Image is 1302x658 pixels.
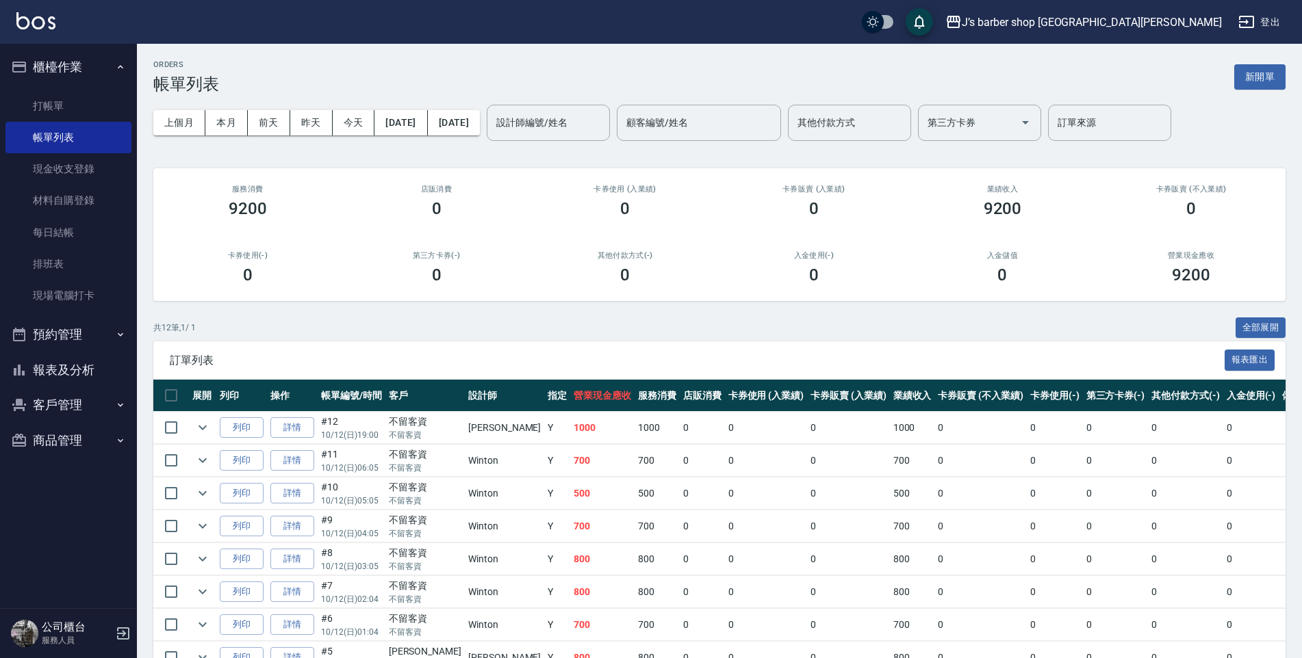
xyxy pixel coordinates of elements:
a: 帳單列表 [5,122,131,153]
td: 0 [807,510,890,542]
td: 0 [1223,445,1279,477]
img: Person [11,620,38,647]
a: 詳情 [270,549,314,570]
div: 不留客資 [389,611,461,626]
td: 800 [635,543,680,575]
td: Y [544,576,570,608]
button: expand row [192,450,213,471]
td: 0 [807,412,890,444]
button: 列印 [220,614,264,635]
td: 0 [1027,609,1083,641]
h3: 9200 [984,199,1022,218]
th: 店販消費 [680,380,725,412]
a: 詳情 [270,483,314,504]
button: 登出 [1233,10,1286,35]
td: Winton [465,477,544,510]
button: 報表及分析 [5,352,131,388]
p: 共 12 筆, 1 / 1 [153,321,196,334]
p: 不留客資 [389,462,461,474]
th: 操作 [267,380,318,412]
button: J’s barber shop [GEOGRAPHIC_DATA][PERSON_NAME] [940,8,1227,36]
td: Y [544,412,570,444]
p: 不留客資 [389,626,461,638]
button: [DATE] [428,110,480,135]
td: 0 [725,412,808,444]
span: 訂單列表 [170,354,1225,367]
h3: 9200 [1172,265,1210,285]
a: 材料自購登錄 [5,185,131,216]
td: Y [544,477,570,510]
button: expand row [192,614,213,635]
button: [DATE] [374,110,427,135]
td: 0 [725,543,808,575]
p: 10/12 (日) 06:05 [321,462,382,474]
button: Open [1014,111,1036,133]
td: 0 [1027,412,1083,444]
td: 700 [635,445,680,477]
td: 700 [890,609,935,641]
th: 列印 [216,380,267,412]
button: expand row [192,581,213,602]
td: 800 [570,543,635,575]
td: 700 [635,609,680,641]
button: 新開單 [1234,64,1286,90]
td: 0 [680,510,725,542]
a: 現場電腦打卡 [5,280,131,311]
div: J’s barber shop [GEOGRAPHIC_DATA][PERSON_NAME] [962,14,1222,31]
td: 0 [680,576,725,608]
p: 10/12 (日) 02:04 [321,593,382,605]
button: 報表匯出 [1225,350,1275,371]
td: 0 [934,510,1026,542]
th: 展開 [189,380,216,412]
h3: 0 [243,265,253,285]
h3: 0 [997,265,1007,285]
td: 700 [570,609,635,641]
h3: 0 [620,199,630,218]
td: Winton [465,510,544,542]
td: 0 [1083,510,1149,542]
th: 營業現金應收 [570,380,635,412]
button: 櫃檯作業 [5,49,131,85]
th: 業績收入 [890,380,935,412]
td: 1000 [570,412,635,444]
a: 排班表 [5,248,131,280]
td: 0 [1223,609,1279,641]
td: 0 [807,445,890,477]
td: 0 [1083,543,1149,575]
p: 10/12 (日) 03:05 [321,560,382,573]
h3: 0 [432,199,442,218]
div: 不留客資 [389,579,461,593]
th: 設計師 [465,380,544,412]
td: [PERSON_NAME] [465,412,544,444]
a: 詳情 [270,581,314,603]
button: 列印 [220,516,264,537]
td: 700 [890,510,935,542]
td: 1000 [635,412,680,444]
td: #12 [318,412,385,444]
button: 列印 [220,483,264,504]
div: 不留客資 [389,447,461,462]
td: Y [544,445,570,477]
p: 10/12 (日) 05:05 [321,495,382,507]
td: 0 [1148,576,1223,608]
p: 不留客資 [389,560,461,573]
a: 詳情 [270,417,314,438]
td: 0 [1148,543,1223,575]
h2: 入金使用(-) [736,251,892,260]
button: 列印 [220,450,264,471]
p: 10/12 (日) 04:05 [321,527,382,540]
h2: 卡券販賣 (不入業績) [1113,185,1269,194]
td: 0 [1027,445,1083,477]
a: 打帳單 [5,90,131,122]
button: 商品管理 [5,423,131,458]
h3: 9200 [229,199,267,218]
td: #8 [318,543,385,575]
td: 0 [1223,576,1279,608]
td: 0 [1083,412,1149,444]
td: #6 [318,609,385,641]
td: 0 [1223,510,1279,542]
td: 0 [807,576,890,608]
h3: 0 [432,265,442,285]
td: 700 [570,510,635,542]
h3: 0 [620,265,630,285]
